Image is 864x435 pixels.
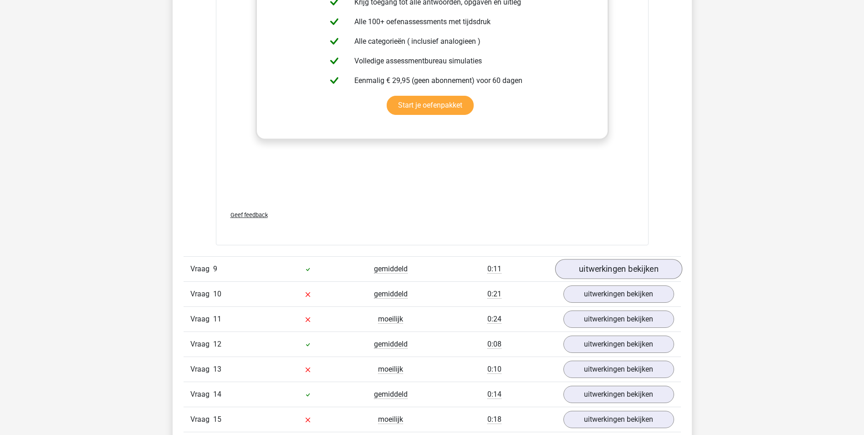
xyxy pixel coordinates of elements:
a: uitwerkingen bekijken [555,259,682,280]
span: 13 [213,365,221,373]
a: uitwerkingen bekijken [563,411,674,428]
span: 11 [213,315,221,323]
span: gemiddeld [374,340,408,349]
span: 12 [213,340,221,348]
span: 0:08 [487,340,501,349]
span: 0:18 [487,415,501,424]
span: gemiddeld [374,264,408,274]
span: gemiddeld [374,390,408,399]
span: 9 [213,264,217,273]
span: Vraag [190,339,213,350]
span: Vraag [190,264,213,274]
span: 10 [213,290,221,298]
span: 0:21 [487,290,501,299]
span: moeilijk [378,315,403,324]
span: moeilijk [378,415,403,424]
a: Start je oefenpakket [387,96,474,115]
span: 0:24 [487,315,501,324]
span: moeilijk [378,365,403,374]
a: uitwerkingen bekijken [563,336,674,353]
span: 15 [213,415,221,424]
span: Vraag [190,289,213,300]
span: Vraag [190,414,213,425]
a: uitwerkingen bekijken [563,311,674,328]
span: 0:11 [487,264,501,274]
a: uitwerkingen bekijken [563,361,674,378]
span: 0:10 [487,365,501,374]
a: uitwerkingen bekijken [563,386,674,403]
span: Vraag [190,389,213,400]
a: uitwerkingen bekijken [563,285,674,303]
span: Vraag [190,364,213,375]
span: gemiddeld [374,290,408,299]
span: Geef feedback [230,212,268,218]
span: 14 [213,390,221,399]
span: 0:14 [487,390,501,399]
span: Vraag [190,314,213,325]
